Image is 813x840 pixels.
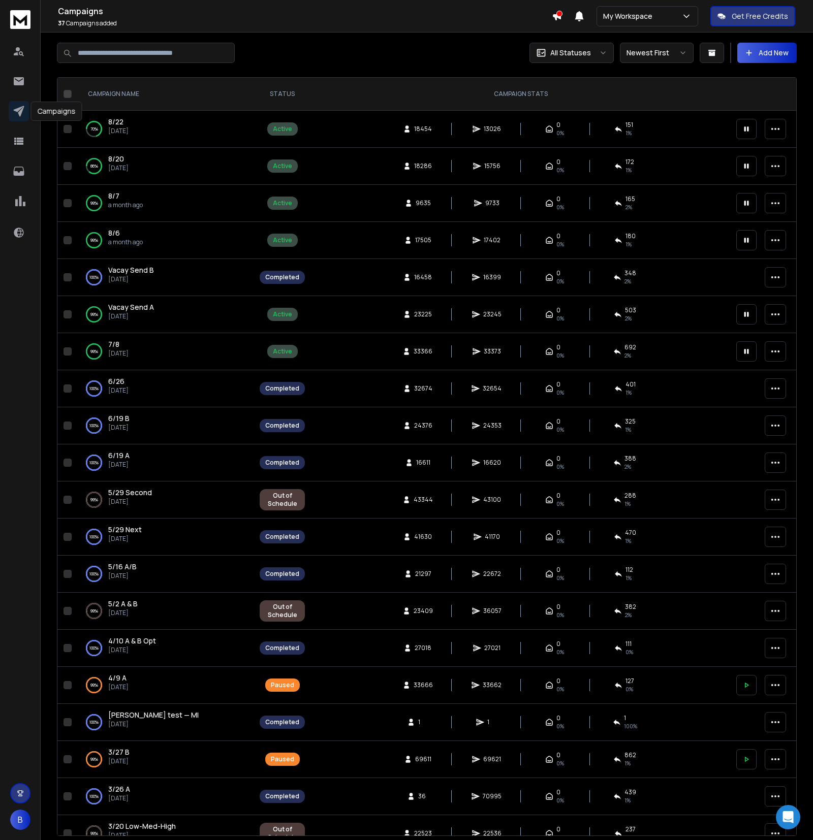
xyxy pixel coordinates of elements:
[624,714,626,722] span: 1
[556,640,560,648] span: 0
[483,384,502,393] span: 32654
[273,125,292,133] div: Active
[76,370,254,407] td: 100%6/26[DATE]
[414,607,433,615] span: 23409
[108,794,130,802] p: [DATE]
[265,603,299,619] div: Out of Schedule
[624,269,636,277] span: 348
[108,488,152,498] a: 5/29 Second
[108,562,137,572] a: 5/16 A/B
[265,422,299,430] div: Completed
[626,129,632,137] span: 1 %
[624,455,636,463] span: 388
[624,492,636,500] span: 288
[108,191,119,201] a: 8/7
[556,158,560,166] span: 0
[416,459,430,467] span: 16611
[108,117,123,127] a: 8/22
[414,422,432,430] span: 24376
[76,78,254,111] th: CAMPAIGN NAME
[415,236,431,244] span: 17505
[556,455,560,463] span: 0
[108,127,129,135] p: [DATE]
[624,796,631,804] span: 1 %
[108,535,142,543] p: [DATE]
[626,121,633,129] span: 151
[90,161,98,171] p: 86 %
[273,162,292,170] div: Active
[89,383,99,394] p: 100 %
[108,228,120,238] a: 8/6
[625,603,636,611] span: 382
[624,277,631,285] span: 2 %
[624,751,636,759] span: 862
[556,232,560,240] span: 0
[414,829,432,837] span: 22523
[90,235,98,245] p: 99 %
[624,788,636,796] span: 439
[414,681,433,689] span: 33666
[265,492,299,508] div: Out of Schedule
[108,784,130,794] a: 3/26 A
[624,463,631,471] span: 2 %
[414,347,432,356] span: 33366
[484,644,501,652] span: 27021
[556,426,564,434] span: 0%
[624,759,631,767] span: 1 %
[108,673,127,683] span: 4/9 A
[89,643,99,653] p: 100 %
[90,680,98,690] p: 99 %
[556,380,560,389] span: 0
[76,630,254,667] td: 100%4/10 A & B Opt[DATE]
[254,78,311,111] th: STATUS
[76,333,254,370] td: 99%7/8[DATE]
[90,198,98,208] p: 99 %
[108,498,152,506] p: [DATE]
[108,154,124,164] a: 8/20
[556,611,564,619] span: 0%
[556,759,564,767] span: 0%
[625,529,636,537] span: 470
[483,496,501,504] span: 43100
[625,611,632,619] span: 2 %
[108,599,138,609] a: 5/2 A & B
[483,755,501,763] span: 69621
[108,450,130,461] a: 6/19 A
[271,755,294,763] div: Paused
[556,277,564,285] span: 0%
[626,566,633,574] span: 112
[556,240,564,248] span: 0%
[76,111,254,148] td: 70%8/22[DATE]
[484,347,501,356] span: 33373
[108,757,130,765] p: [DATE]
[487,718,497,726] span: 1
[556,389,564,397] span: 0%
[556,751,560,759] span: 0
[483,570,501,578] span: 22672
[483,792,502,800] span: 70995
[484,236,501,244] span: 17402
[76,593,254,630] td: 99%5/2 A & B[DATE]
[89,791,99,801] p: 100 %
[483,310,502,318] span: 23245
[108,265,154,275] a: Vacay Send B
[76,741,254,778] td: 99%3/27 B[DATE]
[108,201,143,209] p: a month ago
[556,788,560,796] span: 0
[416,199,431,207] span: 9635
[108,683,129,691] p: [DATE]
[483,273,501,281] span: 16399
[108,461,130,469] p: [DATE]
[108,747,130,757] a: 3/27 B
[108,376,124,386] span: 6/26
[483,607,502,615] span: 36057
[485,199,499,207] span: 9733
[556,603,560,611] span: 0
[10,810,30,830] span: B
[626,380,636,389] span: 401
[108,349,129,358] p: [DATE]
[556,566,560,574] span: 0
[108,720,199,728] p: [DATE]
